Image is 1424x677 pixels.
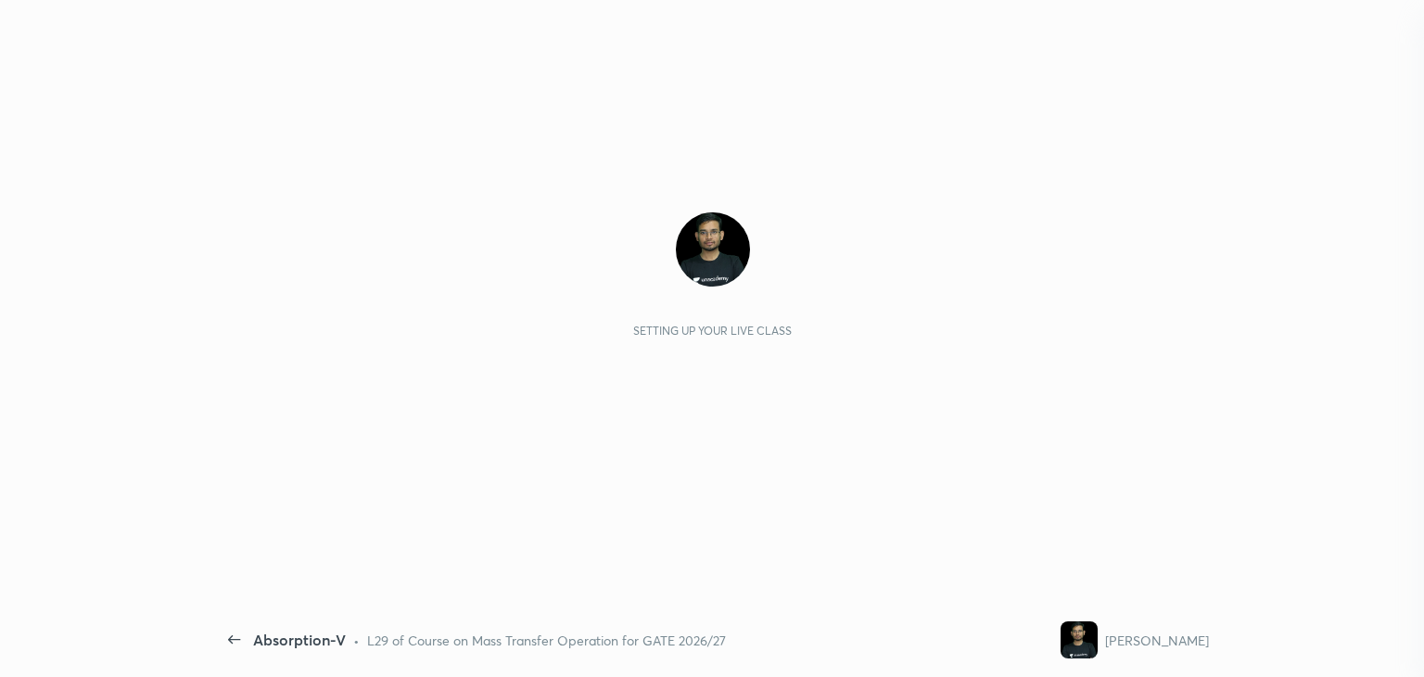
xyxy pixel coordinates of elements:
img: 143f78ded8b14cd2875f9ae30291ab3c.jpg [676,212,750,287]
div: Absorption-V [253,629,346,651]
img: 143f78ded8b14cd2875f9ae30291ab3c.jpg [1061,621,1098,658]
div: Setting up your live class [633,324,792,338]
div: • [353,631,360,650]
div: L29 of Course on Mass Transfer Operation for GATE 2026/27 [367,631,726,650]
div: [PERSON_NAME] [1105,631,1209,650]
